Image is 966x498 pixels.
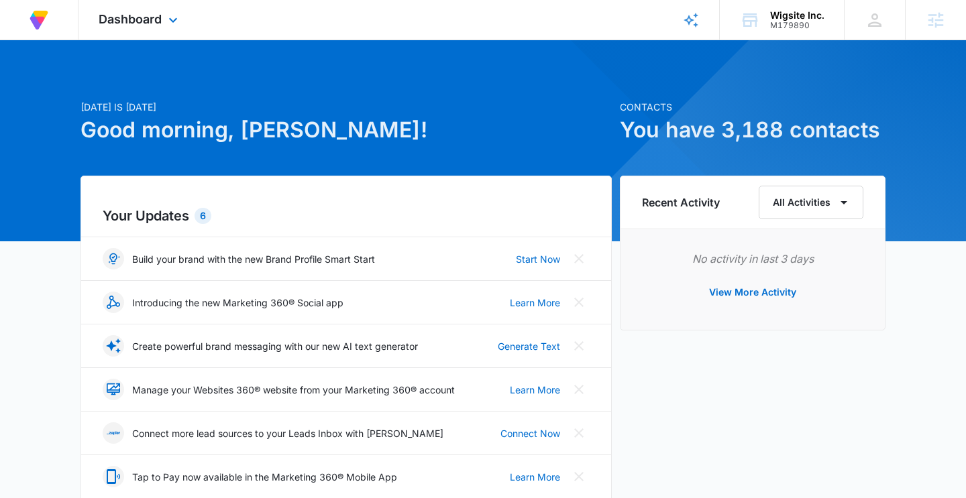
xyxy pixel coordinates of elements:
[510,383,560,397] a: Learn More
[500,426,560,440] a: Connect Now
[132,252,375,266] p: Build your brand with the new Brand Profile Smart Start
[132,383,455,397] p: Manage your Websites 360® website from your Marketing 360® account
[132,470,397,484] p: Tap to Pay now available in the Marketing 360® Mobile App
[696,276,810,308] button: View More Activity
[510,296,560,310] a: Learn More
[195,208,211,224] div: 6
[568,335,590,357] button: Close
[620,114,885,146] h1: You have 3,188 contacts
[132,296,343,310] p: Introducing the new Marketing 360® Social app
[620,100,885,114] p: Contacts
[99,12,162,26] span: Dashboard
[516,252,560,266] a: Start Now
[568,248,590,269] button: Close
[568,379,590,400] button: Close
[568,422,590,444] button: Close
[80,114,612,146] h1: Good morning, [PERSON_NAME]!
[568,466,590,487] button: Close
[759,186,863,219] button: All Activities
[132,339,418,353] p: Create powerful brand messaging with our new AI text generator
[27,8,51,32] img: Volusion
[642,251,863,267] p: No activity in last 3 days
[498,339,560,353] a: Generate Text
[770,21,824,30] div: account id
[770,10,824,21] div: account name
[568,292,590,313] button: Close
[132,426,443,440] p: Connect more lead sources to your Leads Inbox with [PERSON_NAME]
[103,206,590,226] h2: Your Updates
[642,194,720,210] h6: Recent Activity
[510,470,560,484] a: Learn More
[80,100,612,114] p: [DATE] is [DATE]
